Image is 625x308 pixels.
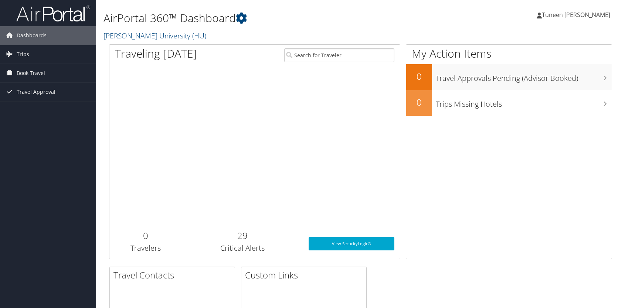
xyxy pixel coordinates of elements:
[17,83,55,101] span: Travel Approval
[115,229,176,242] h2: 0
[115,46,197,61] h1: Traveling [DATE]
[103,31,208,41] a: [PERSON_NAME] University (HU)
[284,48,394,62] input: Search for Traveler
[187,243,297,253] h3: Critical Alerts
[113,269,235,281] h2: Travel Contacts
[17,26,47,45] span: Dashboards
[103,10,446,26] h1: AirPortal 360™ Dashboard
[16,5,90,22] img: airportal-logo.png
[406,64,612,90] a: 0Travel Approvals Pending (Advisor Booked)
[406,90,612,116] a: 0Trips Missing Hotels
[436,69,612,83] h3: Travel Approvals Pending (Advisor Booked)
[309,237,394,250] a: View SecurityLogic®
[245,269,366,281] h2: Custom Links
[17,45,29,64] span: Trips
[17,64,45,82] span: Book Travel
[436,95,612,109] h3: Trips Missing Hotels
[406,96,432,109] h2: 0
[537,4,618,26] a: Tuneen [PERSON_NAME]
[187,229,297,242] h2: 29
[406,70,432,83] h2: 0
[542,11,610,19] span: Tuneen [PERSON_NAME]
[406,46,612,61] h1: My Action Items
[115,243,176,253] h3: Travelers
